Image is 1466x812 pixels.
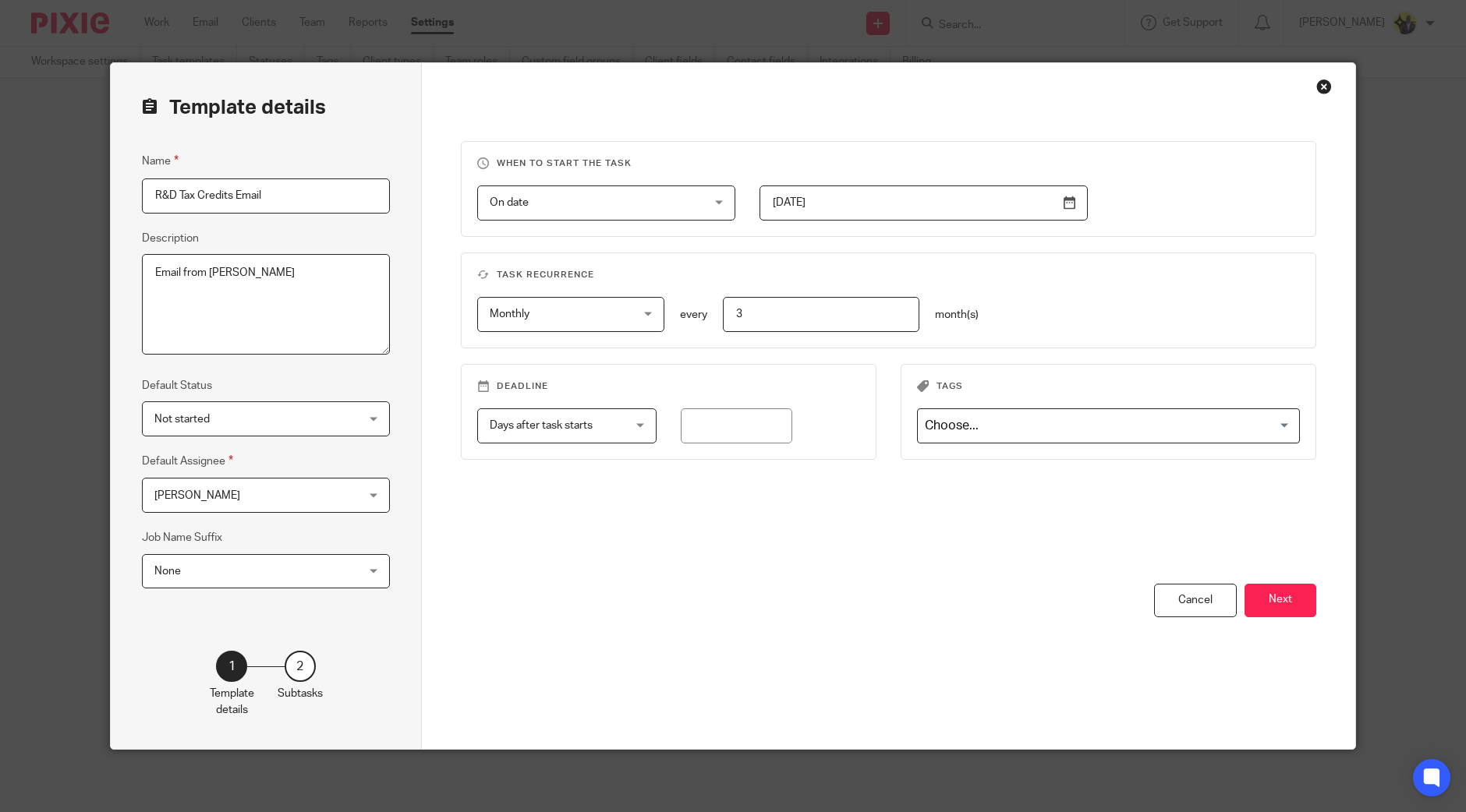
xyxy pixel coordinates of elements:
[935,309,979,320] span: month(s)
[142,452,233,470] label: Default Assignee
[210,686,254,718] p: Template details
[490,420,593,431] span: Days after task starts
[154,414,210,425] span: Not started
[680,307,707,323] p: every
[142,152,179,170] label: Name
[917,408,1300,443] div: Search for option
[477,380,860,393] h3: Deadline
[1245,584,1316,617] button: Next
[142,378,212,394] label: Default Status
[278,686,323,701] p: Subtasks
[1154,584,1237,617] div: Cancel
[142,254,390,355] textarea: Email from [PERSON_NAME]
[477,157,1300,170] h3: When to start the task
[490,197,529,208] span: On date
[216,651,247,682] div: 1
[917,380,1300,393] h3: Tags
[142,94,326,121] h2: Template details
[477,269,1300,281] h3: Task recurrence
[154,566,181,577] span: None
[154,490,240,501] span: [PERSON_NAME]
[142,231,199,246] label: Description
[142,530,222,545] label: Job Name Suffix
[490,309,529,320] span: Monthly
[919,412,1291,440] input: Search for option
[285,651,316,682] div: 2
[1316,79,1332,94] div: Close this dialog window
